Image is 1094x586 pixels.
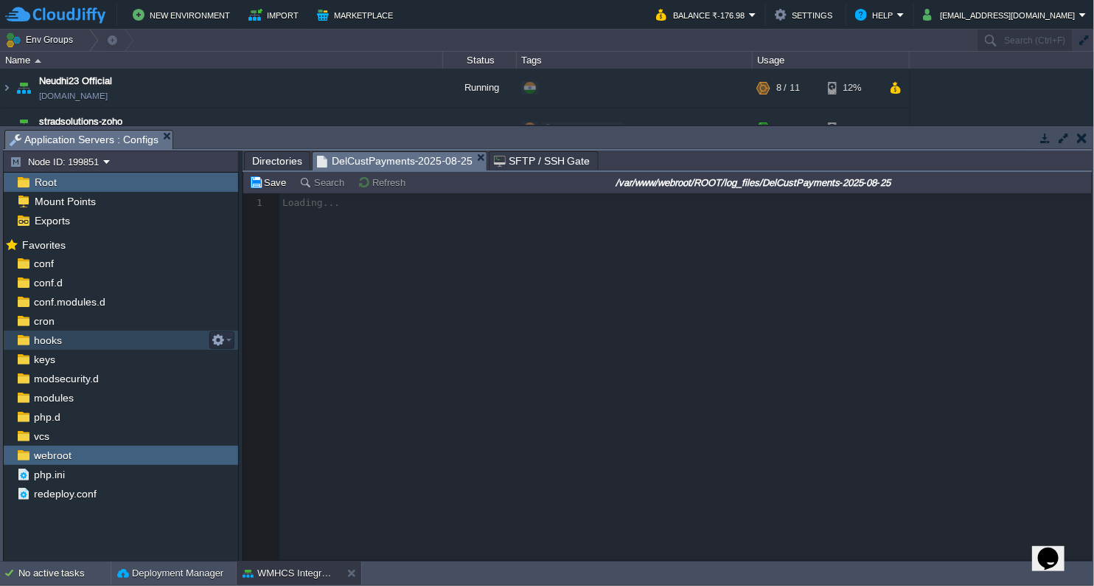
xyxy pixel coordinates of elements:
[19,238,68,252] span: Favorites
[31,449,74,462] a: webroot
[13,108,34,148] img: AMDAwAAAACH5BAEAAAAALAAAAAABAAEAAAICRAEAOw==
[656,6,749,24] button: Balance ₹-176.98
[133,6,234,24] button: New Environment
[117,566,223,581] button: Deployment Manager
[518,52,752,69] div: Tags
[1,52,442,69] div: Name
[35,59,41,63] img: AMDAwAAAACH5BAEAAAAALAAAAAABAAEAAAICRAEAOw==
[31,430,52,443] a: vcs
[317,152,473,170] span: DelCustPayments-2025-08-25
[31,372,101,385] a: modsecurity.d
[828,108,876,148] div: 1%
[31,334,64,347] a: hooks
[31,295,108,308] a: conf.modules.d
[32,195,98,208] a: Mount Points
[31,468,67,481] a: php.ini
[10,131,158,149] span: Application Servers : Configs
[31,314,57,328] a: cron
[494,152,590,170] span: SFTP / SSH Gate
[31,353,58,366] a: keys
[32,176,59,189] a: Root
[19,239,68,251] a: Favorites
[252,152,302,170] span: Directories
[31,391,76,404] a: modules
[443,68,517,108] div: Running
[39,114,122,129] a: stradsolutions-zoho
[776,108,800,148] div: 7 / 80
[1,108,13,148] img: AMDAwAAAACH5BAEAAAAALAAAAAABAAEAAAICRAEAOw==
[248,6,304,24] button: Import
[39,89,108,103] a: [DOMAIN_NAME]
[5,30,78,50] button: Env Groups
[243,566,335,581] button: WMHCS Integration
[444,52,516,69] div: Status
[31,410,63,424] a: php.d
[923,6,1079,24] button: [EMAIL_ADDRESS][DOMAIN_NAME]
[1032,527,1079,571] iframe: chat widget
[776,68,800,108] div: 8 / 11
[443,108,517,148] div: Running
[542,122,624,135] div: [PERSON_NAME]
[18,562,111,585] div: No active tasks
[828,68,876,108] div: 12%
[775,6,837,24] button: Settings
[249,176,290,189] button: Save
[855,6,897,24] button: Help
[312,151,487,170] li: /var/www/webroot/ROOT/log_files/DelCustPayments-2025-08-25
[753,52,909,69] div: Usage
[1,68,13,108] img: AMDAwAAAACH5BAEAAAAALAAAAAABAAEAAAICRAEAOw==
[358,176,410,189] button: Refresh
[299,176,349,189] button: Search
[31,257,56,270] a: conf
[39,74,112,89] a: Neudhi23 Official
[317,6,397,24] button: Marketplace
[13,68,34,108] img: AMDAwAAAACH5BAEAAAAALAAAAAABAAEAAAICRAEAOw==
[32,214,72,227] a: Exports
[5,6,105,24] img: CloudJiffy
[10,155,103,168] button: Node ID: 199851
[31,487,99,500] a: redeploy.conf
[31,276,65,289] a: conf.d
